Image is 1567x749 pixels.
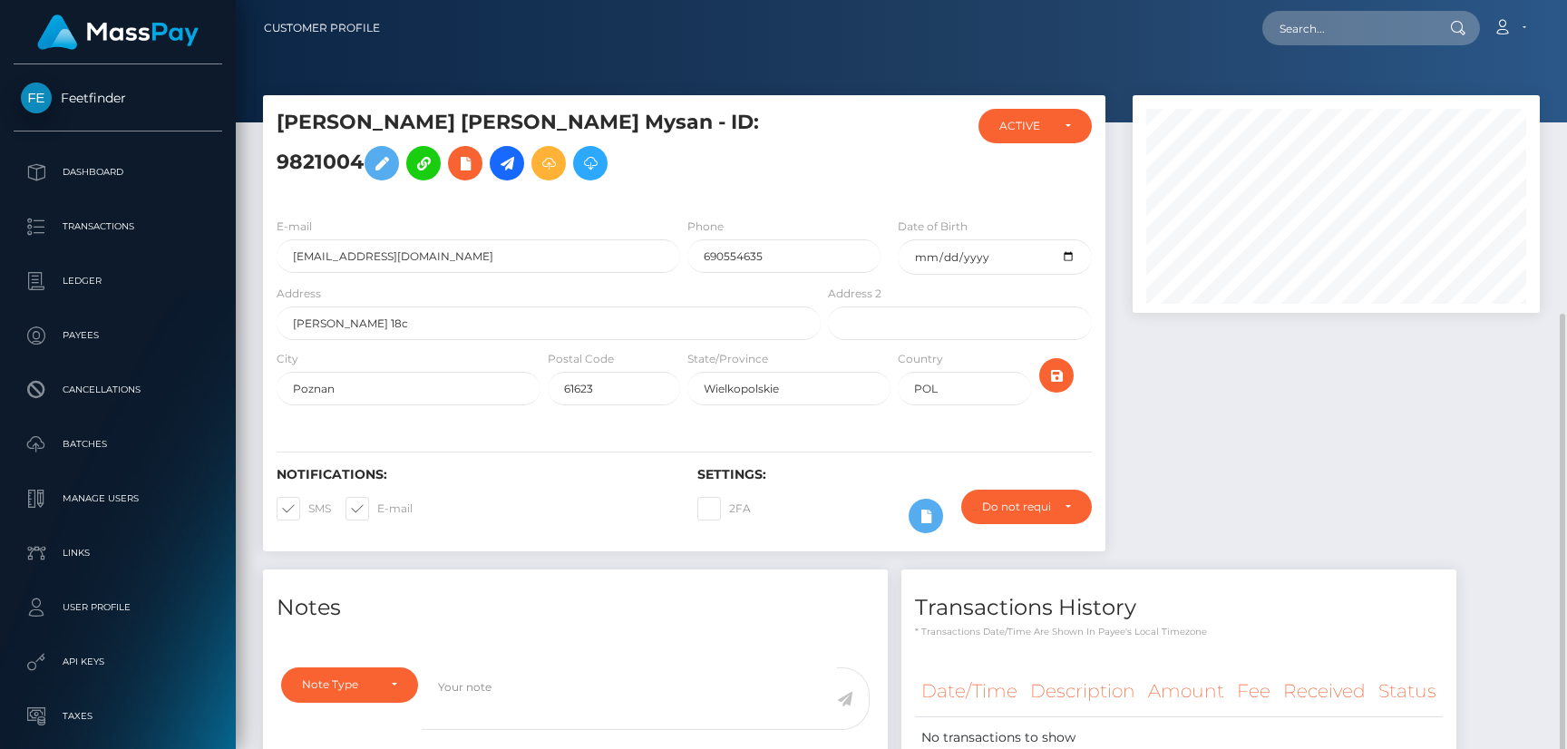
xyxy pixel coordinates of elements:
[14,530,222,576] a: Links
[277,219,312,235] label: E-mail
[21,485,215,512] p: Manage Users
[21,322,215,349] p: Payees
[898,351,943,367] label: Country
[687,351,768,367] label: State/Province
[828,286,881,302] label: Address 2
[277,497,331,520] label: SMS
[264,9,380,47] a: Customer Profile
[915,625,1443,638] p: * Transactions date/time are shown in payee's local timezone
[21,703,215,730] p: Taxes
[37,15,199,50] img: MassPay Logo
[14,476,222,521] a: Manage Users
[14,313,222,358] a: Payees
[281,667,418,702] button: Note Type
[982,500,1050,514] div: Do not require
[697,497,751,520] label: 2FA
[21,213,215,240] p: Transactions
[1372,666,1443,716] th: Status
[21,83,52,113] img: Feetfinder
[915,666,1024,716] th: Date/Time
[14,204,222,249] a: Transactions
[1024,666,1142,716] th: Description
[1262,11,1433,45] input: Search...
[999,119,1050,133] div: ACTIVE
[14,585,222,630] a: User Profile
[961,490,1092,524] button: Do not require
[302,677,376,692] div: Note Type
[1142,666,1231,716] th: Amount
[21,594,215,621] p: User Profile
[277,592,874,624] h4: Notes
[346,497,413,520] label: E-mail
[915,592,1443,624] h4: Transactions History
[1277,666,1372,716] th: Received
[978,109,1092,143] button: ACTIVE
[1231,666,1277,716] th: Fee
[14,367,222,413] a: Cancellations
[21,159,215,186] p: Dashboard
[277,109,811,190] h5: [PERSON_NAME] [PERSON_NAME] Mysan - ID: 9821004
[697,467,1091,482] h6: Settings:
[277,351,298,367] label: City
[277,467,670,482] h6: Notifications:
[14,422,222,467] a: Batches
[14,639,222,685] a: API Keys
[14,90,222,106] span: Feetfinder
[21,376,215,404] p: Cancellations
[548,351,614,367] label: Postal Code
[21,540,215,567] p: Links
[21,648,215,676] p: API Keys
[490,146,524,180] a: Initiate Payout
[277,286,321,302] label: Address
[14,694,222,739] a: Taxes
[21,267,215,295] p: Ledger
[14,150,222,195] a: Dashboard
[14,258,222,304] a: Ledger
[21,431,215,458] p: Batches
[687,219,724,235] label: Phone
[898,219,968,235] label: Date of Birth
